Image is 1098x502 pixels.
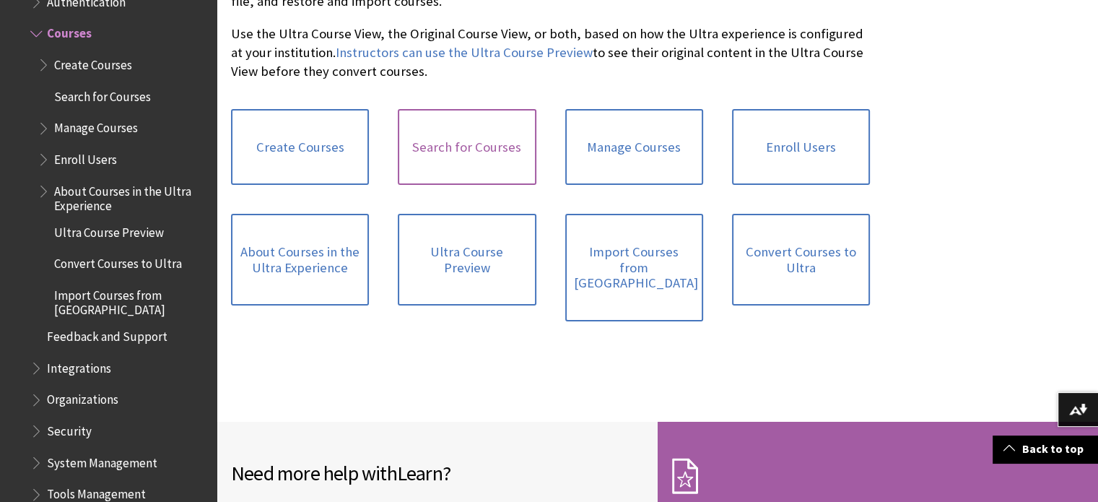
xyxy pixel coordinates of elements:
a: Import Courses from [GEOGRAPHIC_DATA] [565,214,703,321]
a: Back to top [993,436,1098,462]
a: Convert Courses to Ultra [732,214,870,306]
span: Security [47,419,92,438]
h2: Need more help with ? [231,458,643,488]
span: Create Courses [54,53,132,72]
span: Tools Management [47,482,146,502]
p: Use the Ultra Course View, the Original Course View, or both, based on how the Ultra experience i... [231,25,870,82]
span: Manage Courses [54,116,138,136]
a: Manage Courses [565,109,703,186]
span: Feedback and Support [47,324,167,344]
span: Search for Courses [54,85,151,104]
span: Ultra Course Preview [54,220,164,240]
a: About Courses in the Ultra Experience [231,214,369,306]
span: Enroll Users [54,147,117,167]
span: Convert Courses to Ultra [54,252,182,272]
span: Learn [397,460,443,486]
a: Ultra Course Preview [398,214,536,306]
span: System Management [47,451,157,470]
img: Subscription Icon [672,458,698,494]
a: Enroll Users [732,109,870,186]
span: About Courses in the Ultra Experience [54,179,206,213]
span: Integrations [47,356,111,376]
span: Import Courses from [GEOGRAPHIC_DATA] [54,283,206,317]
a: Search for Courses [398,109,536,186]
span: Courses [47,22,92,41]
span: Organizations [47,388,118,407]
a: Instructors can use the Ultra Course Preview [336,44,593,61]
a: Create Courses [231,109,369,186]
